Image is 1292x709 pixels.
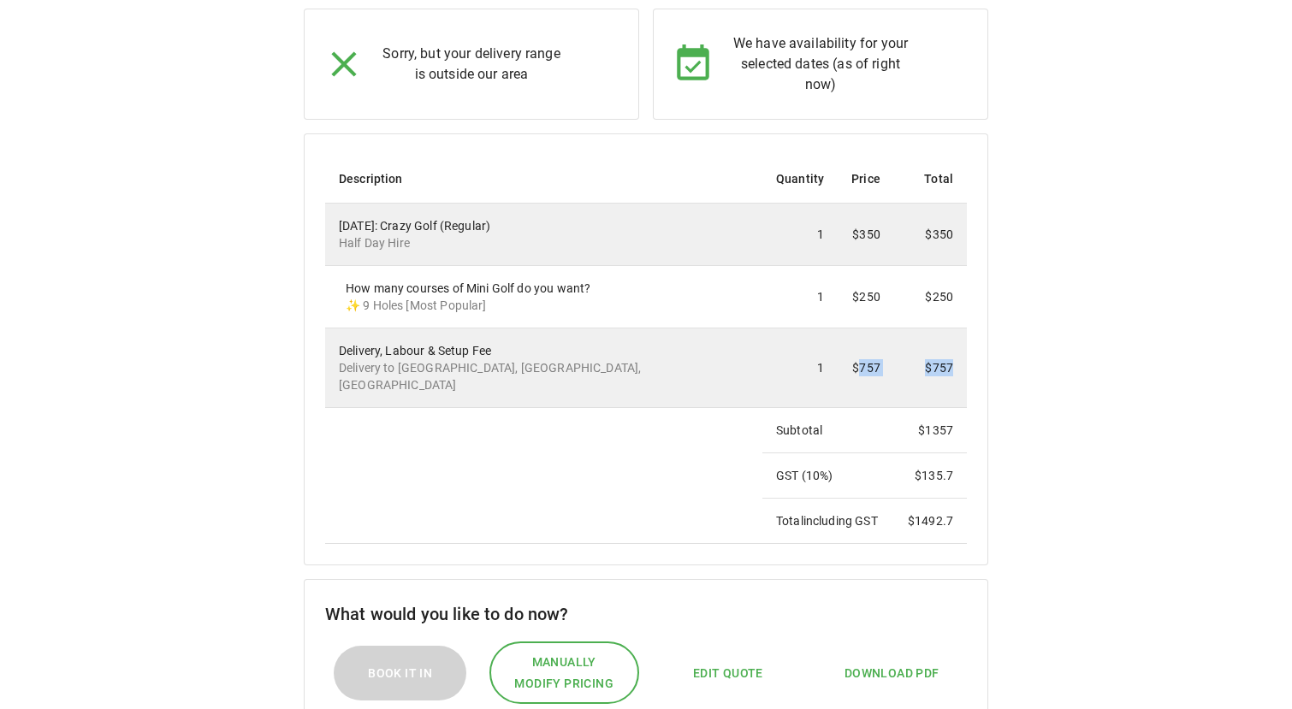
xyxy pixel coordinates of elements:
td: $350 [838,204,894,266]
div: Delivery, Labour & Setup Fee [339,342,749,393]
div: How many courses of Mini Golf do you want? [346,280,749,314]
td: $ 1492.7 [894,499,967,544]
td: $250 [894,266,967,328]
p: We have availability for your selected dates (as of right now) [726,33,916,95]
p: Delivery to [GEOGRAPHIC_DATA], [GEOGRAPHIC_DATA], [GEOGRAPHIC_DATA] [339,359,749,393]
td: Subtotal [762,408,894,453]
p: ✨ 9 Holes [Most Popular] [346,297,749,314]
div: [DATE]: Crazy Golf (Regular) [339,217,749,251]
button: Manually Modify Pricing [489,641,640,704]
button: Download PDF [827,654,957,693]
span: Download PDF [845,663,939,684]
span: Manually Modify Pricing [508,652,621,694]
td: $757 [838,328,894,408]
td: $250 [838,266,894,328]
h6: What would you like to do now? [325,600,967,628]
button: Book it In [334,646,466,701]
button: Edit Quote [676,654,780,693]
span: Book it In [368,663,432,684]
th: Total [894,155,967,204]
td: 1 [762,266,838,328]
td: $757 [894,328,967,408]
td: Total including GST [762,499,894,544]
th: Quantity [762,155,838,204]
th: Description [325,155,762,204]
td: $ 135.7 [894,453,967,499]
td: 1 [762,204,838,266]
td: GST ( 10 %) [762,453,894,499]
td: $ 1357 [894,408,967,453]
p: Half Day Hire [339,234,749,251]
span: Edit Quote [693,663,763,684]
td: 1 [762,328,838,408]
p: Sorry, but your delivery range is outside our area [376,44,567,85]
td: $350 [894,204,967,266]
th: Price [838,155,894,204]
